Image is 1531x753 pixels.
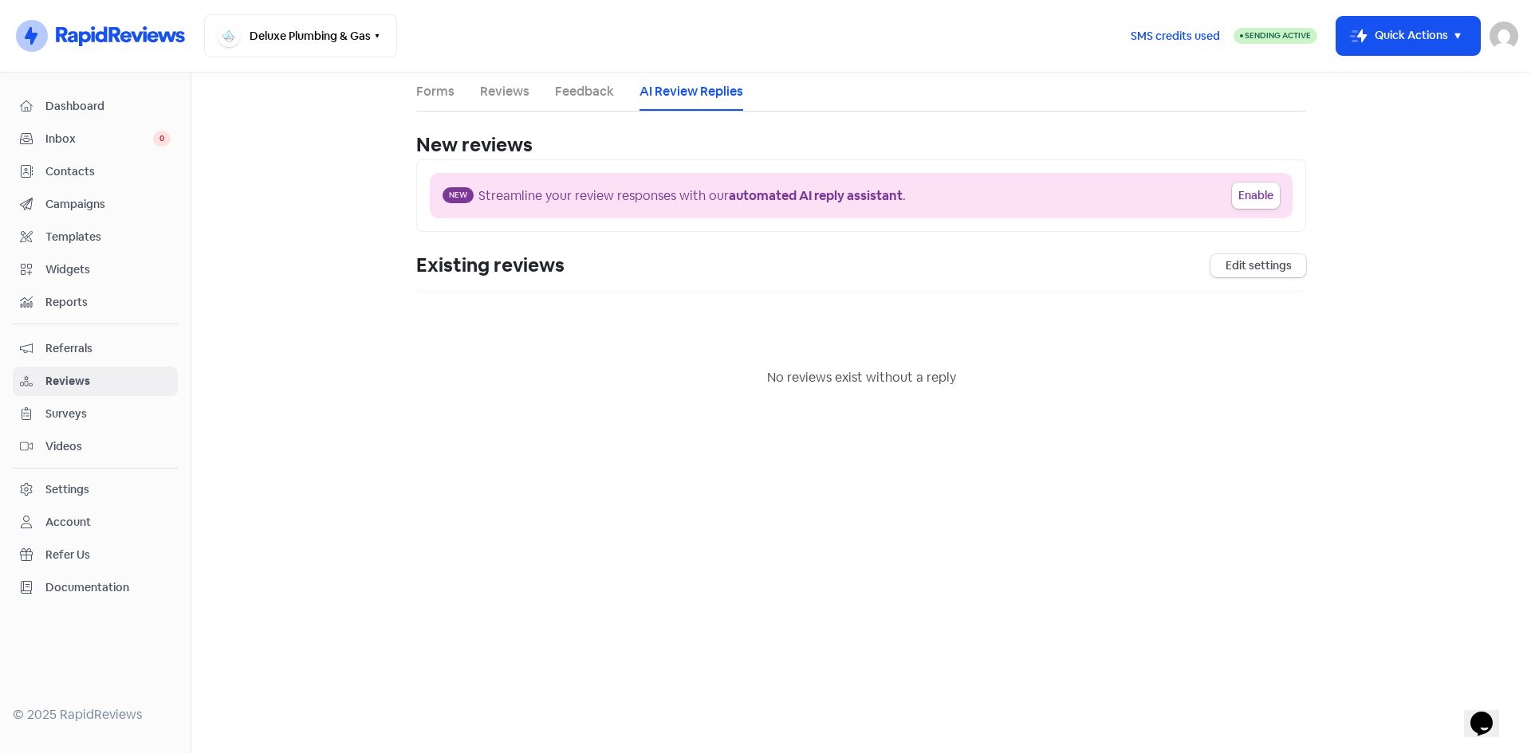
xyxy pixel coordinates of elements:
[416,251,565,280] div: Existing reviews
[1210,254,1306,277] a: Edit settings
[1131,28,1220,45] span: SMS credits used
[45,98,171,115] span: Dashboard
[13,432,178,461] a: Videos
[45,514,91,531] div: Account
[204,14,397,57] button: Deluxe Plumbing & Gas
[13,508,178,537] a: Account
[45,131,153,147] span: Inbox
[13,399,178,429] a: Surveys
[13,540,178,570] a: Refer Us
[45,547,171,563] span: Refer Us
[13,92,178,121] a: Dashboard
[13,288,178,317] a: Reports
[13,573,178,602] a: Documentation
[443,187,474,203] span: New
[45,373,171,390] span: Reviews
[45,438,171,455] span: Videos
[13,157,178,186] a: Contacts
[1117,26,1234,43] a: SMS credits used
[13,255,178,284] a: Widgets
[1245,30,1311,41] span: Sending Active
[45,261,171,278] span: Widgets
[13,334,178,363] a: Referrals
[45,340,171,357] span: Referrals
[1234,26,1317,45] a: Sending Active
[45,163,171,180] span: Contacts
[1490,22,1518,50] img: User
[153,131,171,147] span: 0
[13,190,178,219] a: Campaigns
[640,82,743,101] a: AI Review Replies
[45,579,171,596] span: Documentation
[1232,182,1280,209] button: Enable
[13,475,178,504] a: Settings
[478,186,906,206] div: Streamline your review responses with our .
[555,82,614,101] a: Feedback
[13,705,178,724] div: © 2025 RapidReviews
[416,82,455,101] a: Forms
[1336,17,1480,55] button: Quick Actions
[13,367,178,396] a: Reviews
[1464,689,1515,737] iframe: chat widget
[416,368,1306,387] div: No reviews exist without a reply
[45,481,89,498] div: Settings
[45,196,171,213] span: Campaigns
[45,406,171,422] span: Surveys
[45,294,171,311] span: Reports
[45,229,171,245] span: Templates
[480,82,529,101] a: Reviews
[416,131,1306,159] div: New reviews
[13,222,178,252] a: Templates
[729,187,903,204] b: automated AI reply assistant
[13,124,178,154] a: Inbox 0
